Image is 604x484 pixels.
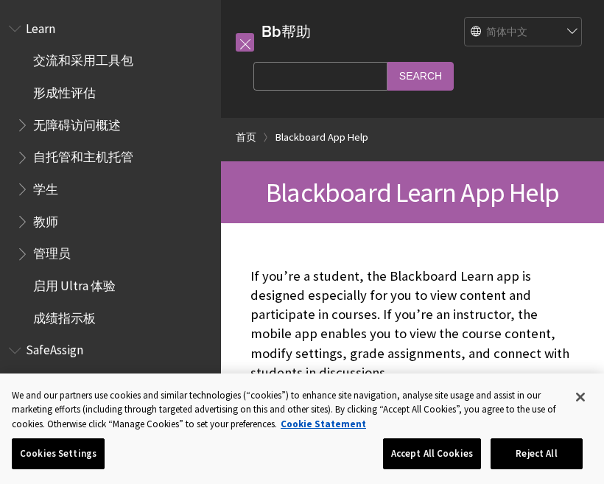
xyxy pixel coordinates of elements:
[261,22,281,41] strong: Bb
[12,388,562,432] div: We and our partners use cookies and similar technologies (“cookies”) to enhance site navigation, ...
[564,381,597,413] button: Close
[383,438,481,469] button: Accept All Cookies
[275,128,368,147] a: Blackboard App Help
[33,306,96,326] span: 成绩指示板
[26,16,55,36] span: Learn
[12,438,105,469] button: Cookies Settings
[9,16,212,331] nav: Book outline for Blackboard Learn Help
[236,128,256,147] a: 首页
[26,338,83,358] span: SafeAssign
[33,209,58,229] span: 教师
[33,49,133,69] span: 交流和采用工具包
[33,80,96,100] span: 形成性评估
[261,22,311,41] a: Bb帮助
[33,113,121,133] span: 无障碍访问概述
[250,267,575,382] p: If you’re a student, the Blackboard Learn app is designed especially for you to view content and ...
[33,242,71,262] span: 管理员
[387,62,454,91] input: Search
[465,18,583,47] select: Site Language Selector
[281,418,366,430] a: More information about your privacy, opens in a new tab
[33,273,116,293] span: 启用 Ultra 体验
[33,370,58,390] span: 学生
[266,175,559,209] span: Blackboard Learn App Help
[491,438,583,469] button: Reject All
[33,177,58,197] span: 学生
[9,338,212,460] nav: Book outline for Blackboard SafeAssign
[33,145,133,165] span: 自托管和主机托管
